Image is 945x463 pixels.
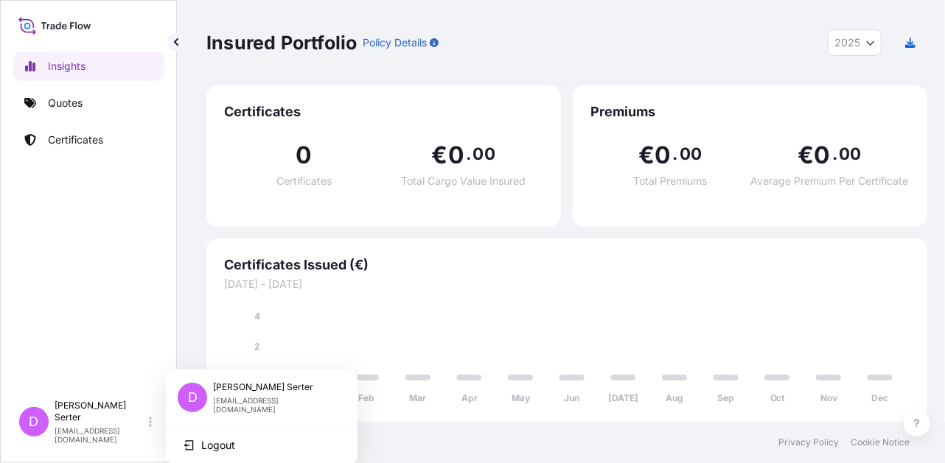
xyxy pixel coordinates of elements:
[828,29,882,56] button: Year Selector
[254,311,260,322] tspan: 4
[401,176,526,186] span: Total Cargo Value Insured
[213,381,334,393] p: [PERSON_NAME] Serter
[851,437,910,448] a: Cookie Notice
[359,393,375,404] tspan: Feb
[751,176,909,186] span: Average Premium Per Certificate
[448,144,464,167] span: 0
[872,393,889,404] tspan: Dec
[55,426,146,444] p: [EMAIL_ADDRESS][DOMAIN_NAME]
[608,393,638,404] tspan: [DATE]
[48,59,86,74] p: Insights
[466,148,471,160] span: .
[473,148,495,160] span: 00
[633,176,707,186] span: Total Premiums
[410,393,427,404] tspan: Mar
[48,96,83,110] p: Quotes
[638,144,655,167] span: €
[55,400,146,423] p: [PERSON_NAME] Serter
[172,432,352,459] button: Logout
[432,144,448,167] span: €
[798,144,815,167] span: €
[13,52,164,81] a: Insights
[201,438,235,453] span: Logout
[778,437,839,448] a: Privacy Policy
[840,148,862,160] span: 00
[590,103,910,121] span: Premiums
[29,414,39,429] span: D
[224,277,910,291] span: [DATE] - [DATE]
[296,144,312,167] span: 0
[718,393,735,404] tspan: Sep
[206,31,357,54] p: Insured Portfolio
[666,393,684,404] tspan: Aug
[680,148,702,160] span: 00
[512,393,531,404] tspan: May
[188,390,198,405] span: D
[213,396,334,414] p: [EMAIL_ADDRESS][DOMAIN_NAME]
[815,144,831,167] span: 0
[13,88,164,118] a: Quotes
[13,125,164,155] a: Certificates
[832,148,837,160] span: .
[770,393,786,404] tspan: Oct
[48,132,103,147] p: Certificates
[655,144,671,167] span: 0
[565,393,580,404] tspan: Jun
[254,341,260,352] tspan: 2
[820,393,838,404] tspan: Nov
[224,103,543,121] span: Certificates
[461,393,478,404] tspan: Apr
[673,148,678,160] span: .
[276,176,332,186] span: Certificates
[834,35,860,50] span: 2025
[363,35,427,50] p: Policy Details
[224,256,910,274] span: Certificates Issued (€)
